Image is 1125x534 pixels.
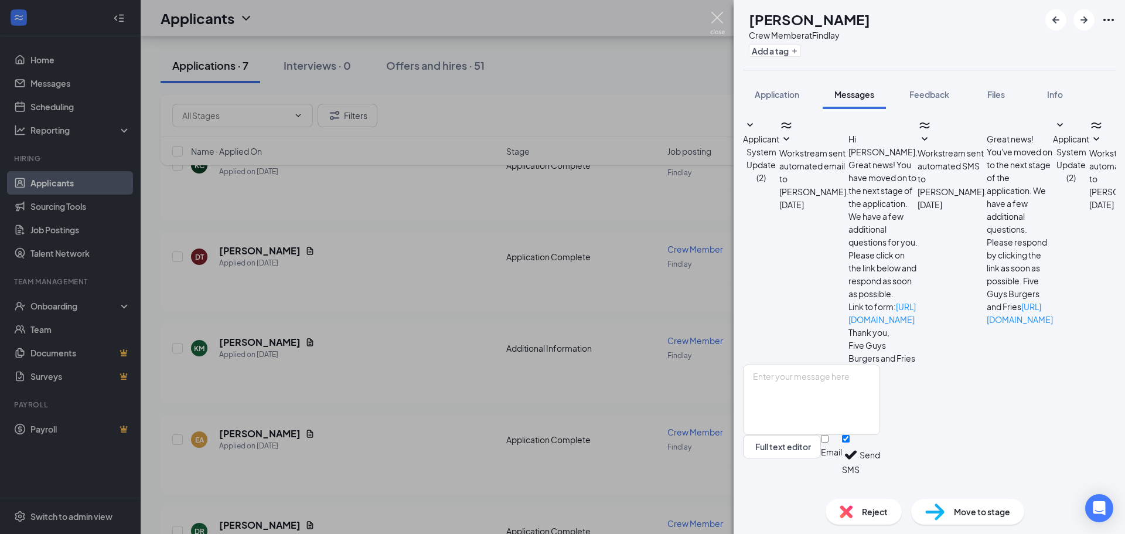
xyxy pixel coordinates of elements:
[743,435,821,458] button: Full text editorPen
[848,326,918,339] p: Thank you,
[862,505,888,518] span: Reject
[848,300,918,326] p: Link to form:
[987,89,1005,100] span: Files
[842,435,850,443] input: SMS
[779,148,848,197] span: Workstream sent automated email to [PERSON_NAME].
[1047,89,1063,100] span: Info
[779,118,793,132] svg: WorkstreamLogo
[848,158,918,210] p: Great news! You have moved on to the next stage of the application.
[1053,118,1067,132] svg: SmallChevronDown
[918,118,932,132] svg: WorkstreamLogo
[1073,9,1095,30] button: ArrowRight
[918,132,932,147] svg: SmallChevronDown
[791,47,798,55] svg: Plus
[1045,9,1066,30] button: ArrowLeftNew
[954,505,1010,518] span: Move to stage
[1102,13,1116,27] svg: Ellipses
[848,210,918,300] p: We have a few additional questions for you. Please click on the link below and respond as soon as...
[834,89,874,100] span: Messages
[918,198,942,211] span: [DATE]
[848,132,918,158] p: Hi [PERSON_NAME],
[1053,118,1089,184] button: SmallChevronDownApplicant System Update (2)
[987,134,1053,325] span: Great news! You've moved on to the next stage of the application. We have a few additional questi...
[749,29,870,41] div: Crew Member at Findlay
[860,435,880,475] button: Send
[749,9,870,29] h1: [PERSON_NAME]
[779,198,804,211] span: [DATE]
[1089,132,1103,147] svg: SmallChevronDown
[848,339,918,365] p: Five Guys Burgers and Fries
[1049,13,1063,27] svg: ArrowLeftNew
[743,118,779,184] button: SmallChevronDownApplicant System Update (2)
[909,89,949,100] span: Feedback
[1077,13,1091,27] svg: ArrowRight
[743,118,757,132] svg: SmallChevronDown
[1085,494,1113,522] div: Open Intercom Messenger
[842,464,860,475] div: SMS
[1089,118,1103,132] svg: WorkstreamLogo
[1089,198,1114,211] span: [DATE]
[918,148,987,197] span: Workstream sent automated SMS to [PERSON_NAME].
[1053,134,1089,183] span: Applicant System Update (2)
[755,89,799,100] span: Application
[842,446,860,464] svg: Checkmark
[743,134,779,183] span: Applicant System Update (2)
[779,132,793,147] svg: SmallChevronDown
[749,45,801,57] button: PlusAdd a tag
[821,446,842,458] div: Email
[821,435,829,443] input: Email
